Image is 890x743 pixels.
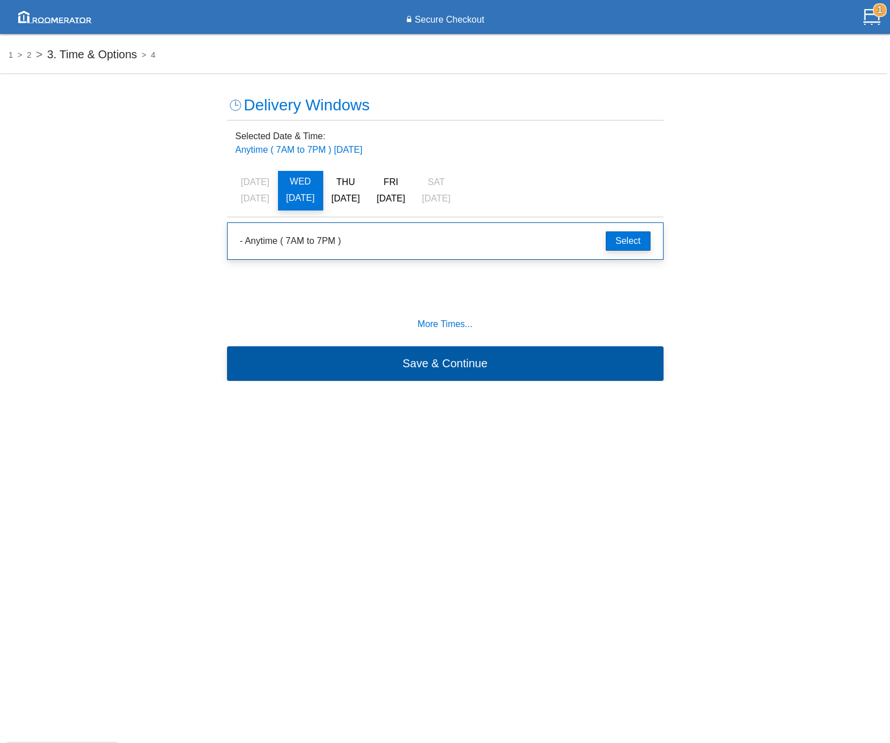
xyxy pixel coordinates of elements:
[374,177,408,187] h6: FRI
[376,194,405,203] span: [DATE]
[369,171,414,211] button: FRI[DATE]
[240,234,341,248] label: - Anytime ( 7AM to 7PM )
[422,194,450,203] span: [DATE]
[286,193,314,203] span: [DATE]
[863,8,880,25] img: Cart.svg
[414,171,459,211] button: SAT[DATE]
[329,177,363,187] h6: THU
[236,143,655,157] div: Anytime ( 7AM to 7PM ) [DATE]
[227,97,627,115] h3: Delivery Windows
[14,7,96,27] img: roomerator-logo.png
[284,177,318,187] h6: WED
[420,177,453,187] h6: SAT
[13,48,31,60] h5: 2
[233,171,278,211] button: [DATE][DATE]
[227,121,664,166] div: Selected Date & Time:
[323,171,369,211] button: THU[DATE]
[236,319,655,329] h6: More Times...
[873,3,887,17] strong: 1
[241,194,269,203] span: [DATE]
[137,48,155,60] h5: 4
[31,48,137,61] h5: 3. Time & Options
[406,16,412,24] img: Lock
[227,346,664,380] button: Save & Continue
[278,171,323,211] button: WED[DATE]
[606,231,650,251] button: Select
[238,177,272,187] h6: [DATE]
[8,48,13,60] h5: 1
[331,194,360,203] span: [DATE]
[412,13,485,27] label: Secure Checkout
